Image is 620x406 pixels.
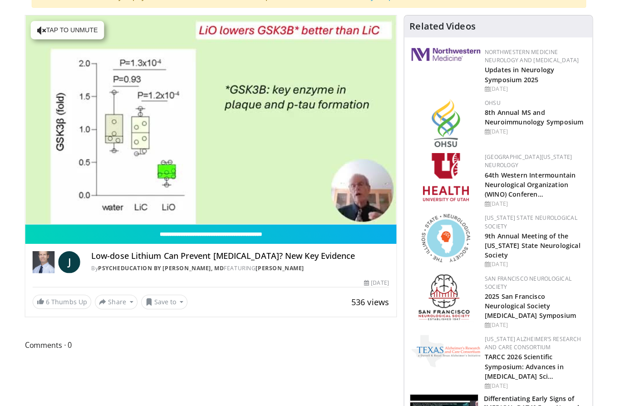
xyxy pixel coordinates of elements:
[36,292,94,306] a: 6 Thumbs Up
[29,15,397,223] video-js: Video Player
[98,292,140,307] button: Share
[352,294,389,305] span: 536 views
[94,262,389,270] div: By FEATURING
[364,276,389,284] div: [DATE]
[432,98,460,146] img: da959c7f-65a6-4fcf-a939-c8c702e0a770.png.150x105_q85_autocrop_double_scale_upscale_version-0.2.png
[484,378,584,386] div: [DATE]
[484,65,553,83] a: Updates in Neurology Symposium 2025
[484,169,575,197] a: 64th Western Intermountain Neurological Organization (WINO) Conferen…
[484,212,576,228] a: [US_STATE] State Neurological Society
[484,198,584,206] div: [DATE]
[29,336,397,348] span: Comments 0
[484,318,584,326] div: [DATE]
[410,21,475,32] h4: Related Videos
[101,262,226,270] a: PsychEducation by [PERSON_NAME], MD
[484,107,582,125] a: 8th Annual MS and Neuroimmunology Symposium
[484,289,575,317] a: 2025 San Francisco Neurological Society [MEDICAL_DATA] Symposium
[484,258,584,266] div: [DATE]
[484,84,584,92] div: [DATE]
[412,48,480,60] img: 2a462fb6-9365-492a-ac79-3166a6f924d8.png.150x105_q85_autocrop_double_scale_upscale_version-0.2.jpg
[484,272,570,288] a: San Francisco Neurological Society
[144,292,190,307] button: Save to
[34,21,107,39] button: Tap to unmute
[257,262,305,270] a: [PERSON_NAME]
[484,349,562,377] a: TARCC 2026 Scientific Symposium: Advances in [MEDICAL_DATA] Sci…
[484,98,500,106] a: OHSU
[484,126,584,134] div: [DATE]
[412,332,480,364] img: c78a2266-bcdd-4805-b1c2-ade407285ecb.png.150x105_q85_autocrop_double_scale_upscale_version-0.2.png
[484,229,579,257] a: 9th Annual Meeting of the [US_STATE] State Neurological Society
[484,332,580,348] a: [US_STATE] Alzheimer’s Research and Care Consortium
[62,249,84,271] a: J
[484,152,571,168] a: [GEOGRAPHIC_DATA][US_STATE] Neurology
[36,249,58,271] img: PsychEducation by James Phelps, MD
[49,295,53,303] span: 6
[423,152,468,199] img: f6362829-b0a3-407d-a044-59546adfd345.png.150x105_q85_autocrop_double_scale_upscale_version-0.2.png
[484,48,578,64] a: Northwestern Medicine Neurology and [MEDICAL_DATA]
[422,212,470,260] img: 71a8b48c-8850-4916-bbdd-e2f3ccf11ef9.png.150x105_q85_autocrop_double_scale_upscale_version-0.2.png
[94,249,389,259] h4: Low-dose Lithium Can Prevent [MEDICAL_DATA]? New Key Evidence
[418,272,473,320] img: ad8adf1f-d405-434e-aebe-ebf7635c9b5d.png.150x105_q85_autocrop_double_scale_upscale_version-0.2.png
